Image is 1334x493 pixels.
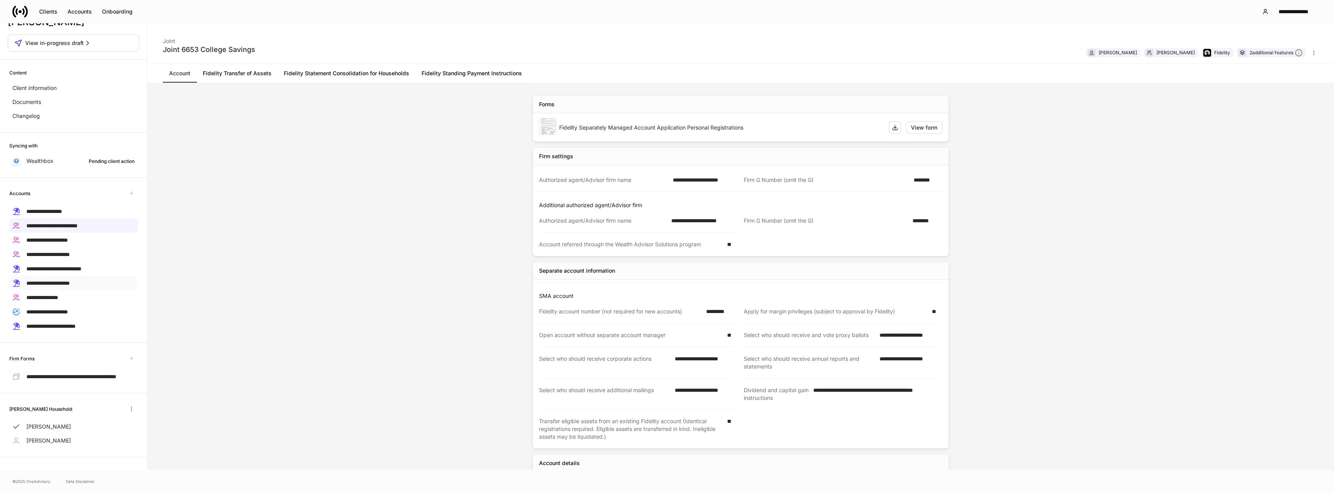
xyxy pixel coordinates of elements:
[539,152,573,160] div: Firm settings
[539,267,615,275] div: Separate account information
[539,292,945,300] p: SMA account
[12,98,41,106] p: Documents
[9,434,138,448] a: [PERSON_NAME]
[744,217,908,225] div: Firm G Number (omit the G)
[539,417,722,441] div: Transfer eligible assets from an existing Fidelity account (Identical registrations required. Eli...
[9,95,138,109] a: Documents
[67,8,92,16] div: Accounts
[9,405,72,413] h6: [PERSON_NAME] Household
[12,112,40,120] p: Changelog
[9,81,138,95] a: Client information
[26,423,71,431] p: [PERSON_NAME]
[62,5,97,18] button: Accounts
[163,33,255,45] div: Joint
[163,64,197,83] a: Account
[12,84,57,92] p: Client information
[12,478,50,484] span: © 2025 OneAdvisory
[906,121,942,134] button: View form
[1249,49,1303,57] div: 2 additional features
[744,355,875,370] div: Select who should receive annual reports and statements
[9,154,138,168] a: WealthboxPending client action
[539,176,668,184] div: Authorized agent/Advisor firm name
[415,64,528,83] a: Fidelity Standing Payment Instructions
[539,100,555,108] div: Forms
[559,124,883,131] div: Fidelity Separately Managed Account Application Personal Registrations
[125,352,138,365] span: Unavailable with outstanding requests for information
[26,157,54,165] p: Wealthbox
[539,201,945,209] p: Additional authorized agent/Advisor firm
[97,5,138,18] button: Onboarding
[744,331,875,339] div: Select who should receive and vote proxy ballots
[125,187,138,199] span: Unavailable with outstanding requests for information
[26,437,71,445] p: [PERSON_NAME]
[9,109,138,123] a: Changelog
[539,308,702,315] div: Fidelity account number (not required for new accounts)
[744,176,909,184] div: Firm G Number (omit the G)
[89,157,135,165] div: Pending client action
[539,355,670,370] div: Select who should receive corporate actions
[1156,49,1195,56] div: [PERSON_NAME]
[34,5,62,18] button: Clients
[744,386,809,402] div: Dividend and capital gain instructions
[163,45,255,54] div: Joint 6653 College Savings
[9,420,138,434] a: [PERSON_NAME]
[539,386,670,401] div: Select who should receive additional mailings
[539,331,722,339] div: Open account without separate account manager
[25,39,84,47] span: View in-progress draft
[278,64,415,83] a: Fidelity Statement Consolidation for Households
[911,124,937,131] div: View form
[9,355,35,362] h6: Firm Forms
[539,217,667,225] div: Authorized agent/Advisor firm name
[39,8,57,16] div: Clients
[8,35,139,52] button: View in-progress draft
[1214,49,1230,56] div: Fidelity
[539,240,722,248] div: Account referred through the Wealth Advisor Solutions program
[9,190,30,197] h6: Accounts
[9,142,38,149] h6: Syncing with
[9,69,27,76] h6: Content
[66,478,95,484] a: Data Disclaimer
[1099,49,1137,56] div: [PERSON_NAME]
[102,8,133,16] div: Onboarding
[197,64,278,83] a: Fidelity Transfer of Assets
[744,308,927,315] div: Apply for margin privileges (subject to approval by Fidelity)
[539,459,580,467] div: Account details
